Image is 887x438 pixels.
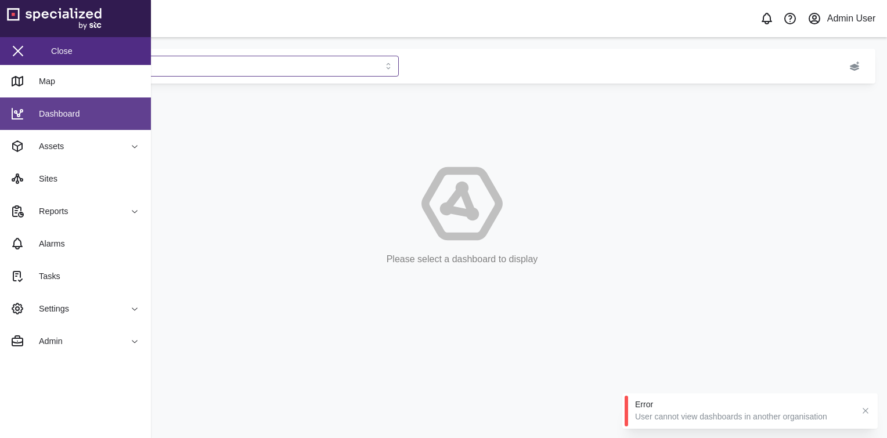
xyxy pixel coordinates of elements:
[30,270,60,283] div: Tasks
[30,335,63,347] div: Admin
[30,302,69,315] div: Settings
[387,252,538,267] div: Please select a dashboard to display
[30,107,80,120] div: Dashboard
[6,6,157,31] img: Main Logo
[30,205,68,218] div: Reports
[805,10,878,27] button: Admin User
[635,411,853,423] div: User cannot view dashboards in another organisation
[30,237,65,250] div: Alarms
[30,140,64,153] div: Assets
[827,12,876,26] div: Admin User
[30,75,55,88] div: Map
[635,399,853,411] div: Error
[56,56,399,77] input: Choose a dashboard
[30,172,57,185] div: Sites
[51,45,73,57] div: Close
